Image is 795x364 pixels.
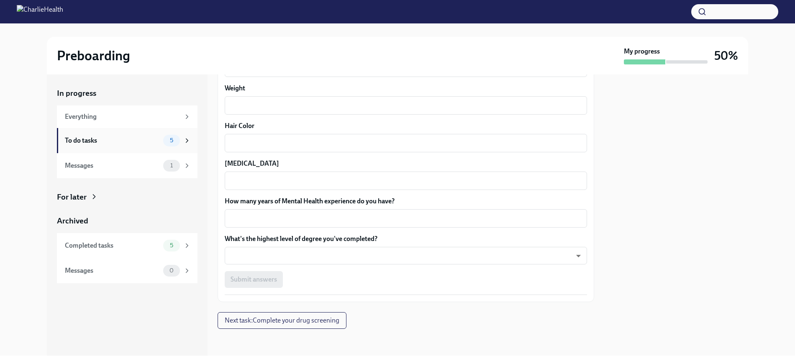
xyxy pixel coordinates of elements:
[225,234,587,244] label: What's the highest level of degree you've completed?
[57,153,197,178] a: Messages1
[165,242,178,249] span: 5
[57,105,197,128] a: Everything
[57,47,130,64] h2: Preboarding
[65,161,160,170] div: Messages
[165,162,178,169] span: 1
[57,192,87,203] div: For later
[65,112,180,121] div: Everything
[17,5,63,18] img: CharlieHealth
[225,316,339,325] span: Next task : Complete your drug screening
[57,88,197,99] a: In progress
[225,247,587,264] div: ​
[714,48,738,63] h3: 50%
[218,312,346,329] button: Next task:Complete your drug screening
[65,136,160,145] div: To do tasks
[164,267,179,274] span: 0
[225,84,587,93] label: Weight
[624,47,660,56] strong: My progress
[165,137,178,144] span: 5
[225,197,587,206] label: How many years of Mental Health experience do you have?
[57,192,197,203] a: For later
[57,233,197,258] a: Completed tasks5
[57,215,197,226] a: Archived
[65,266,160,275] div: Messages
[225,159,587,168] label: [MEDICAL_DATA]
[57,128,197,153] a: To do tasks5
[57,258,197,283] a: Messages0
[225,121,587,131] label: Hair Color
[65,241,160,250] div: Completed tasks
